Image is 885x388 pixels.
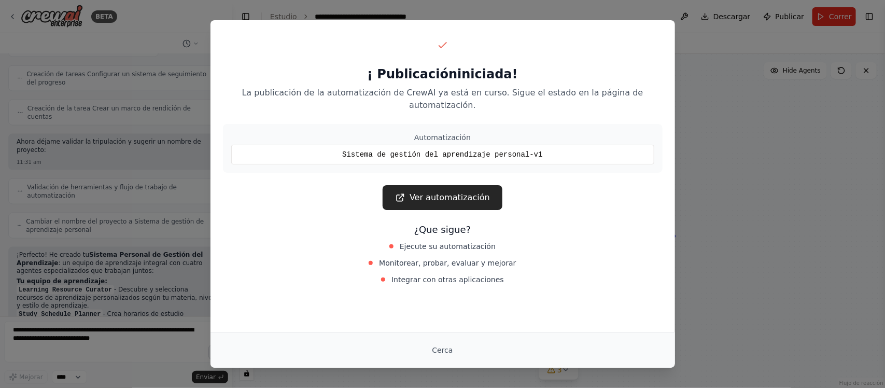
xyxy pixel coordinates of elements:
font: Automatización [414,133,471,142]
font: La publicación de la automatización de CrewAI ya está en curso. Sigue el estado en la página de a... [242,88,643,110]
font: ¡ Publicación [367,67,457,81]
font: Cerca [432,346,453,354]
button: Cerca [424,341,461,359]
font: Sistema de gestión del aprendizaje personal-v1 [342,150,542,159]
font: Integrar con otras aplicaciones [391,275,504,284]
font: ¿Que sigue? [414,224,471,235]
a: Ver automatización [383,185,502,210]
font: Ejecute su automatización [400,242,496,251]
font: Ver automatización [410,192,490,202]
font: iniciada! [457,67,518,81]
font: Monitorear, probar, evaluar y mejorar [379,259,516,267]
